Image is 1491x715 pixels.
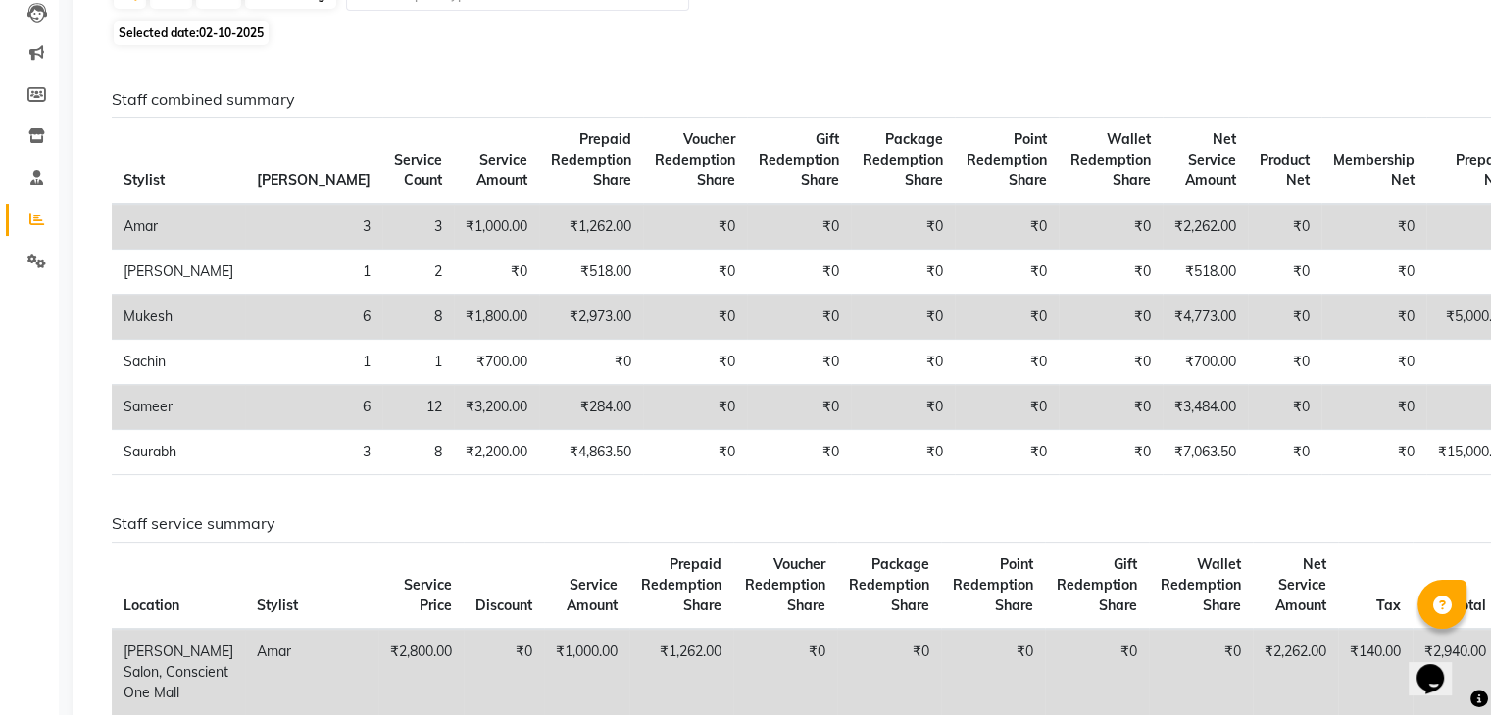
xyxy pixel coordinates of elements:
td: 6 [245,385,382,430]
td: ₹0 [955,430,1059,475]
span: 02-10-2025 [199,25,264,40]
td: ₹0 [1059,340,1163,385]
td: ₹0 [1059,295,1163,340]
td: ₹700.00 [454,340,539,385]
td: ₹0 [851,250,955,295]
td: ₹0 [1248,204,1321,250]
td: ₹0 [747,250,851,295]
td: ₹0 [747,385,851,430]
td: ₹0 [1059,250,1163,295]
td: ₹0 [747,295,851,340]
span: Net Service Amount [1275,555,1326,614]
td: ₹0 [643,204,747,250]
td: ₹1,800.00 [454,295,539,340]
td: 1 [382,340,454,385]
span: Gift Redemption Share [759,130,839,189]
td: ₹1,000.00 [454,204,539,250]
span: Wallet Redemption Share [1161,555,1241,614]
td: ₹0 [1248,250,1321,295]
span: Product Net [1260,151,1310,189]
td: ₹0 [1248,340,1321,385]
span: Voucher Redemption Share [655,130,735,189]
span: Stylist [124,171,165,189]
span: Wallet Redemption Share [1070,130,1151,189]
h6: Staff service summary [112,514,1449,533]
td: ₹3,200.00 [454,385,539,430]
td: ₹2,973.00 [539,295,643,340]
td: ₹0 [643,250,747,295]
td: ₹0 [1059,204,1163,250]
td: ₹0 [1321,340,1426,385]
td: 3 [382,204,454,250]
h6: Staff combined summary [112,90,1449,109]
td: ₹0 [1321,250,1426,295]
td: ₹0 [851,340,955,385]
td: ₹2,262.00 [1163,204,1248,250]
td: ₹7,063.50 [1163,430,1248,475]
span: Point Redemption Share [967,130,1047,189]
td: ₹0 [1321,430,1426,475]
span: Net Service Amount [1185,130,1236,189]
span: Stylist [257,596,298,614]
span: Tax [1376,596,1401,614]
td: ₹0 [955,204,1059,250]
td: ₹2,200.00 [454,430,539,475]
td: ₹0 [1248,430,1321,475]
td: 6 [245,295,382,340]
span: Service Amount [567,576,618,614]
td: 12 [382,385,454,430]
span: Service Price [404,576,452,614]
td: ₹0 [851,430,955,475]
td: ₹0 [1059,385,1163,430]
td: ₹0 [955,340,1059,385]
td: ₹0 [851,204,955,250]
td: [PERSON_NAME] [112,250,245,295]
td: ₹0 [851,295,955,340]
span: Gift Redemption Share [1057,555,1137,614]
td: ₹0 [643,385,747,430]
td: ₹4,773.00 [1163,295,1248,340]
td: ₹518.00 [539,250,643,295]
span: Prepaid Redemption Share [641,555,721,614]
span: Service Amount [476,151,527,189]
td: ₹0 [1059,430,1163,475]
td: Sachin [112,340,245,385]
td: ₹0 [1321,295,1426,340]
td: ₹0 [1248,295,1321,340]
span: Location [124,596,179,614]
td: ₹0 [1321,204,1426,250]
span: Package Redemption Share [849,555,929,614]
span: Service Count [394,151,442,189]
td: ₹0 [747,340,851,385]
td: 2 [382,250,454,295]
td: 3 [245,430,382,475]
td: ₹0 [643,295,747,340]
span: Selected date: [114,21,269,45]
td: ₹518.00 [1163,250,1248,295]
td: 8 [382,430,454,475]
td: Amar [112,204,245,250]
td: ₹0 [747,204,851,250]
span: [PERSON_NAME] [257,171,371,189]
td: ₹0 [643,430,747,475]
span: Voucher Redemption Share [745,555,825,614]
td: ₹0 [851,385,955,430]
td: ₹4,863.50 [539,430,643,475]
iframe: chat widget [1409,637,1471,695]
span: Point Redemption Share [953,555,1033,614]
td: ₹0 [955,385,1059,430]
td: 1 [245,250,382,295]
span: Discount [475,596,532,614]
td: ₹0 [454,250,539,295]
td: ₹0 [955,250,1059,295]
span: Membership Net [1333,151,1415,189]
td: ₹0 [539,340,643,385]
td: 1 [245,340,382,385]
td: Sameer [112,385,245,430]
td: 8 [382,295,454,340]
td: ₹700.00 [1163,340,1248,385]
span: Package Redemption Share [863,130,943,189]
td: ₹0 [1248,385,1321,430]
td: ₹0 [955,295,1059,340]
td: ₹284.00 [539,385,643,430]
